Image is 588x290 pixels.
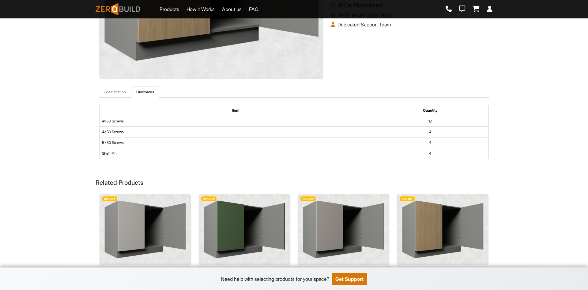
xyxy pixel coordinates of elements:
img: 2 Door Cylinder Unit - Sandstone - 70 x 115 x 57 cm [303,199,384,260]
td: 4 [372,148,488,159]
td: 4 [372,137,488,148]
a: Products [160,6,179,13]
td: 5x60 Screws [100,137,372,148]
button: Get Support [332,273,367,285]
div: Need help with selecting products for your space? [221,275,329,283]
td: Shelf Pin [100,148,372,159]
a: Login [487,6,492,13]
td: 4x30 Screws [100,127,372,137]
a: About us [222,6,242,13]
span: 10 % OFF [102,196,117,201]
a: Specification [99,87,131,98]
img: ZeroBuild logo [96,3,140,15]
td: 4x50 Screws [100,116,372,127]
li: Dedicated Support Team [331,21,489,28]
a: How it Works [187,6,215,13]
td: 12 [372,116,488,127]
img: 2 Door Cylinder Unit - Ivory Cream - 70 x 115 x 57 cm [104,199,186,260]
span: 10 % OFF [400,196,415,201]
a: Hardwares [131,87,159,98]
span: 10 % OFF [201,196,217,201]
img: 2 Door Cylinder Unit - Light Oak - 70 x 115 x 57 cm [402,199,484,260]
th: Item [100,105,372,116]
h4: Related Products [96,179,492,186]
th: Quantity [372,105,488,116]
img: 2 Door Cylinder Unit - English Green - 70 x 115 x 57 cm [204,199,285,260]
a: FAQ [249,6,258,13]
span: 10 % OFF [300,196,316,201]
td: 4 [372,127,488,137]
